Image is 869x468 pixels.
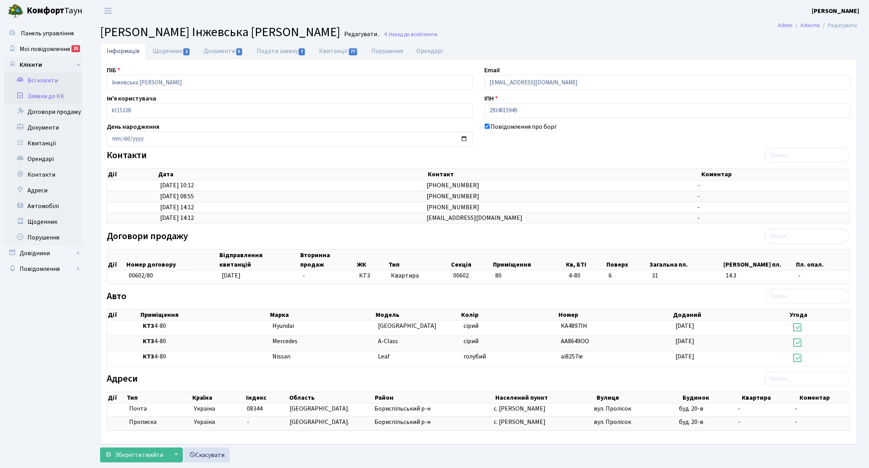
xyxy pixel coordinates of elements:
span: [DATE] [676,337,695,346]
span: Leaf [378,352,390,361]
span: 5 [236,48,243,55]
label: ПІБ [107,66,120,75]
span: Клієнти [420,31,437,38]
a: Назад до всіхКлієнти [383,31,437,38]
a: Всі клієнти [4,73,82,88]
a: Договори продажу [4,104,82,120]
a: Клієнти [4,57,82,73]
span: вул. Пролісок [594,404,632,413]
span: - [795,418,797,426]
span: с. [PERSON_NAME] [494,418,546,426]
a: Орендарі [4,151,82,167]
span: 4-80 [143,337,266,346]
span: A-Class [378,337,398,346]
button: Переключити навігацію [98,4,118,17]
img: logo.png [8,3,24,19]
span: 00602 [453,271,469,280]
span: КА4897ІН [561,322,587,330]
span: 1 [183,48,190,55]
label: Контакти [107,150,147,161]
span: 31 [652,271,719,280]
b: Комфорт [27,4,64,17]
input: Пошук... [765,371,850,386]
span: Почта [129,404,147,413]
th: Угода [789,309,850,320]
a: [PERSON_NAME] [812,6,860,16]
span: [PHONE_NUMBER] [427,192,480,201]
span: 14.3 [726,271,792,280]
li: Редагувати [820,21,857,30]
span: [PHONE_NUMBER] [427,203,480,212]
span: Квартира [391,271,447,280]
a: Щоденник [4,214,82,230]
span: - [738,404,740,413]
span: [DATE] [676,352,695,361]
th: Секція [450,250,492,270]
span: - [738,418,740,426]
span: Україна [194,404,241,413]
span: [GEOGRAPHIC_DATA]. [290,418,349,426]
span: Nissan [272,352,290,361]
th: Квартира [741,392,799,403]
a: Панель управління [4,26,82,41]
th: ЖК [356,250,388,270]
a: Клієнти [801,21,820,29]
span: - [303,271,305,280]
label: День народження [107,122,159,132]
th: Країна [192,392,246,403]
span: [DATE] [676,322,695,330]
a: Порушення [365,43,410,59]
span: - [698,192,700,201]
span: - [698,214,700,222]
th: Кв, БТІ [566,250,606,270]
a: Інформація [100,43,146,59]
span: [GEOGRAPHIC_DATA] [378,322,436,330]
a: Повідомлення [4,261,82,277]
span: Зберегти і вийти [115,451,163,459]
b: КТ3 [143,337,154,346]
th: Коментар [799,392,858,403]
span: сірий [464,337,478,346]
th: Контакт [427,169,701,180]
a: Довідники [4,245,82,261]
label: Ім'я користувача [107,94,156,103]
span: - [698,203,700,212]
th: Індекс [246,392,289,403]
span: 80 [495,271,502,280]
span: 4-80 [569,271,603,280]
small: Редагувати . [343,31,380,38]
label: ІПН [485,94,498,103]
span: [GEOGRAPHIC_DATA]. [290,404,349,413]
span: - [698,181,700,190]
a: Скасувати [184,448,230,463]
a: Документи [197,43,250,59]
span: Бориспільський р-н [375,418,431,426]
th: Дата [157,169,427,180]
th: Коментар [701,169,858,180]
span: Бориспільський р-н [375,404,431,413]
th: Дії [107,309,140,320]
span: Мої повідомлення [20,45,70,53]
span: 7 [299,48,305,55]
a: Порушення [4,230,82,245]
span: [DATE] [222,271,241,280]
span: [EMAIL_ADDRESS][DOMAIN_NAME] [427,214,523,222]
span: вул. Пролісок [594,418,632,426]
th: Дії [107,392,126,403]
nav: breadcrumb [767,17,869,34]
th: Поверх [606,250,649,270]
th: Номер договору [126,250,219,270]
th: Район [374,392,495,403]
a: Мої повідомлення25 [4,41,82,57]
button: Зберегти і вийти [100,448,168,463]
label: Email [485,66,500,75]
span: буд. 20-в [679,404,703,413]
span: [DATE] 08:55 [160,192,194,201]
label: Адреси [107,373,138,385]
a: Контакти [4,167,82,183]
a: Подати заявку [250,43,312,59]
span: [PHONE_NUMBER] [427,181,480,190]
th: Пл. опал. [795,250,850,270]
input: Пошук... [765,289,850,304]
th: Дії [107,250,126,270]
